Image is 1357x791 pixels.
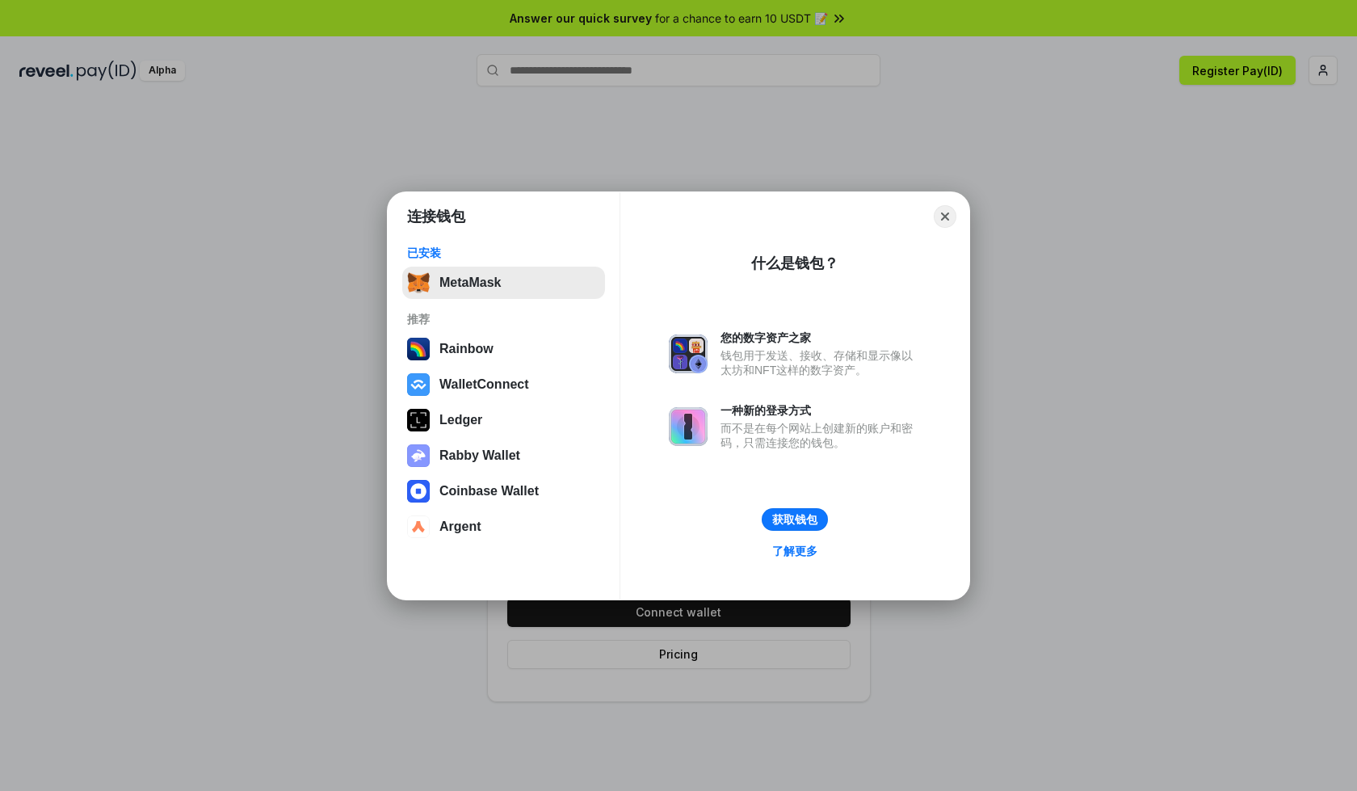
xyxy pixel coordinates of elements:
[763,541,827,562] a: 了解更多
[407,207,465,226] h1: 连接钱包
[407,246,600,260] div: 已安装
[439,448,520,463] div: Rabby Wallet
[772,544,817,558] div: 了解更多
[402,475,605,507] button: Coinbase Wallet
[402,511,605,543] button: Argent
[407,444,430,467] img: svg+xml,%3Csvg%20xmlns%3D%22http%3A%2F%2Fwww.w3.org%2F2000%2Fsvg%22%20fill%3D%22none%22%20viewBox...
[402,267,605,299] button: MetaMask
[669,407,708,446] img: svg+xml,%3Csvg%20xmlns%3D%22http%3A%2F%2Fwww.w3.org%2F2000%2Fsvg%22%20fill%3D%22none%22%20viewBox...
[402,368,605,401] button: WalletConnect
[439,377,529,392] div: WalletConnect
[751,254,838,273] div: 什么是钱包？
[439,520,481,534] div: Argent
[721,330,921,345] div: 您的数字资产之家
[407,271,430,294] img: svg+xml,%3Csvg%20fill%3D%22none%22%20height%3D%2233%22%20viewBox%3D%220%200%2035%2033%22%20width%...
[407,480,430,503] img: svg+xml,%3Csvg%20width%3D%2228%22%20height%3D%2228%22%20viewBox%3D%220%200%2028%2028%22%20fill%3D...
[439,484,539,499] div: Coinbase Wallet
[721,421,921,450] div: 而不是在每个网站上创建新的账户和密码，只需连接您的钱包。
[439,413,482,427] div: Ledger
[439,276,501,290] div: MetaMask
[934,205,956,228] button: Close
[439,342,494,356] div: Rainbow
[407,515,430,538] img: svg+xml,%3Csvg%20width%3D%2228%22%20height%3D%2228%22%20viewBox%3D%220%200%2028%2028%22%20fill%3D...
[669,334,708,373] img: svg+xml,%3Csvg%20xmlns%3D%22http%3A%2F%2Fwww.w3.org%2F2000%2Fsvg%22%20fill%3D%22none%22%20viewBox...
[402,333,605,365] button: Rainbow
[402,440,605,472] button: Rabby Wallet
[762,508,828,531] button: 获取钱包
[407,312,600,326] div: 推荐
[407,338,430,360] img: svg+xml,%3Csvg%20width%3D%22120%22%20height%3D%22120%22%20viewBox%3D%220%200%20120%20120%22%20fil...
[721,403,921,418] div: 一种新的登录方式
[402,404,605,436] button: Ledger
[407,373,430,396] img: svg+xml,%3Csvg%20width%3D%2228%22%20height%3D%2228%22%20viewBox%3D%220%200%2028%2028%22%20fill%3D...
[772,512,817,527] div: 获取钱包
[407,409,430,431] img: svg+xml,%3Csvg%20xmlns%3D%22http%3A%2F%2Fwww.w3.org%2F2000%2Fsvg%22%20width%3D%2228%22%20height%3...
[721,348,921,377] div: 钱包用于发送、接收、存储和显示像以太坊和NFT这样的数字资产。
